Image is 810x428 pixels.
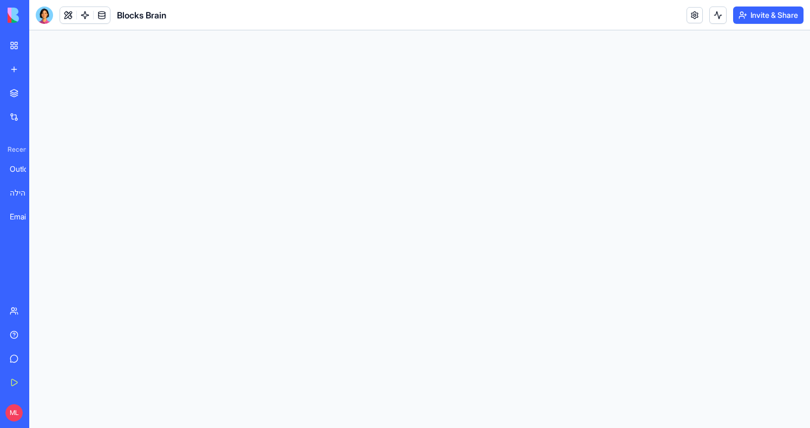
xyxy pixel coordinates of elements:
span: ML [5,404,23,421]
a: Outlook [3,158,47,180]
a: תיאטרון הקהילה [3,182,47,204]
button: Invite & Share [733,7,804,24]
div: Outlook [10,164,40,174]
img: logo [8,8,75,23]
span: Recent [3,145,26,154]
span: Blocks Brain [117,9,166,22]
div: תיאטרון הקהילה [10,187,40,198]
a: Email Sequence Generator [3,206,47,228]
div: Email Sequence Generator [10,211,40,222]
